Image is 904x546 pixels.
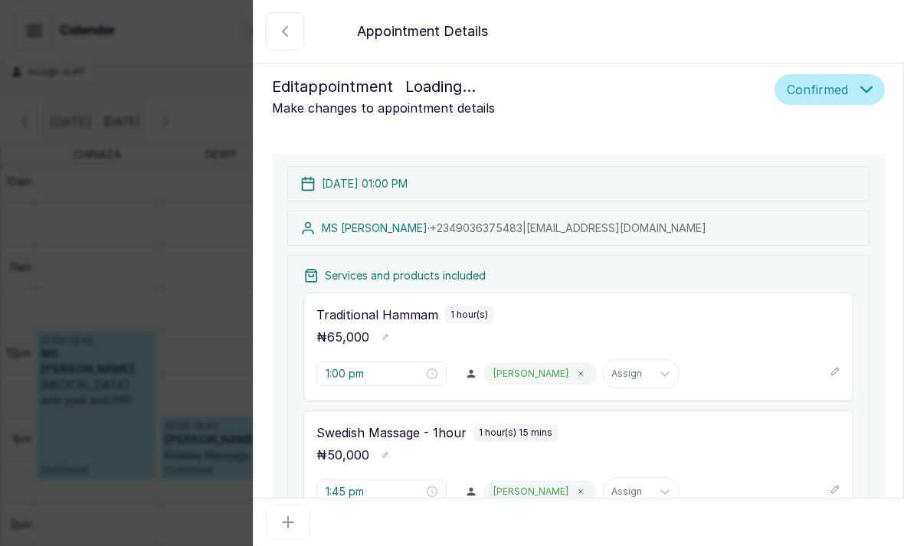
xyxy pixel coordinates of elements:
[322,176,408,191] p: [DATE] 01:00 PM
[357,21,488,42] p: Appointment Details
[327,447,369,463] span: 50,000
[405,74,476,99] div: Loading...
[316,423,467,442] p: Swedish Massage - 1hour
[787,80,848,99] span: Confirmed
[316,328,369,346] p: ₦
[493,368,568,380] p: [PERSON_NAME]
[326,365,424,382] input: Select time
[325,268,486,283] p: Services and products included
[450,309,488,321] p: 1 hour(s)
[326,483,424,500] input: Select time
[322,221,706,236] p: MS [PERSON_NAME] ·
[327,329,369,345] span: 65,000
[316,446,369,464] p: ₦
[493,486,568,498] p: [PERSON_NAME]
[272,99,768,117] p: Make changes to appointment details
[272,74,393,99] span: Edit appointment
[316,306,438,324] p: Traditional Hammam
[775,74,885,105] button: Confirmed
[430,221,706,234] span: +234 9036375483 | [EMAIL_ADDRESS][DOMAIN_NAME]
[479,427,552,439] p: 1 hour(s) 15 mins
